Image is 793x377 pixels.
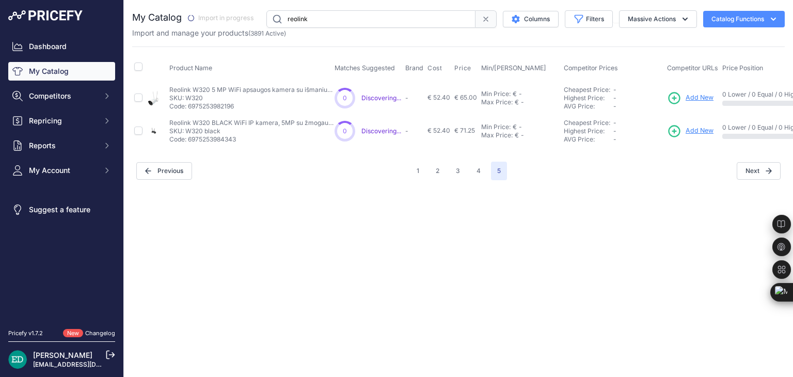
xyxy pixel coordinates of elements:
span: € 52.40 [427,127,450,134]
a: 3891 Active [250,29,284,37]
a: Add New [667,91,713,105]
span: Price [454,64,471,72]
div: AVG Price: [564,102,613,111]
span: - [613,135,616,143]
button: Filters [565,10,613,28]
button: Previous [136,162,192,180]
p: - [405,127,423,135]
span: Cost [427,64,442,72]
span: Reports [29,140,97,151]
p: - [405,94,423,102]
nav: Sidebar [8,37,115,317]
a: [EMAIL_ADDRESS][DOMAIN_NAME] [33,360,141,368]
p: Import and manage your products [132,28,286,38]
div: - [517,90,522,98]
span: Repricing [29,116,97,126]
div: € [513,123,517,131]
span: Price Position [722,64,763,72]
span: Product Name [169,64,212,72]
div: - [517,123,522,131]
div: Max Price: [481,98,513,106]
div: € [515,131,519,139]
button: Go to page 2 [430,162,446,180]
a: Cheapest Price: [564,119,610,127]
h2: My Catalog [132,10,182,25]
p: SKU: W320 black [169,127,335,135]
button: Competitors [8,87,115,105]
span: Next [737,162,781,180]
div: Highest Price: [564,127,613,135]
span: Brand [405,64,423,72]
span: € 71.25 [454,127,475,134]
a: Changelog [85,329,115,337]
button: Columns [503,11,559,27]
span: 0 [343,94,347,102]
span: My Account [29,165,97,176]
button: Cost [427,64,444,72]
div: Highest Price: [564,94,613,102]
span: Add New [686,126,713,136]
span: € 52.40 [427,93,450,101]
div: Min Price: [481,123,511,131]
span: Add New [686,93,713,103]
a: Cheapest Price: [564,86,610,93]
button: Go to page 3 [450,162,466,180]
img: Pricefy Logo [8,10,83,21]
span: Competitor URLs [667,64,718,72]
button: Go to page 4 [470,162,487,180]
span: ( ) [248,29,286,37]
span: - [613,127,616,135]
p: Code: 6975253984343 [169,135,335,144]
span: - [613,94,616,102]
button: My Account [8,161,115,180]
button: Go to page 1 [410,162,425,180]
span: Competitor Prices [564,64,618,72]
div: Pricefy v1.7.2 [8,329,43,338]
p: SKU: W320 [169,94,335,102]
span: € 65.00 [454,93,477,101]
span: - [613,86,616,93]
div: - [519,98,524,106]
div: Min Price: [481,90,511,98]
div: € [515,98,519,106]
button: Massive Actions [619,10,697,28]
div: AVG Price: [564,135,613,144]
span: New [63,329,83,338]
p: Reolink W320 BLACK WiFi IP kamera, 5MP su žmogaus/transporto priemonės atpažinimu [169,119,335,127]
a: Discovering... [361,94,401,102]
span: 5 [491,162,507,180]
a: Discovering... [361,127,401,135]
span: - [613,102,616,110]
div: Max Price: [481,131,513,139]
button: Price [454,64,473,72]
span: Matches Suggested [335,64,395,72]
span: - [613,119,616,127]
span: Import in progress [182,12,260,24]
span: 0 [343,127,347,135]
div: - [519,131,524,139]
span: Competitors [29,91,97,101]
p: Reolink W320 5 MP WiFi apsaugos kamera su išmaniuoju aptikimu [169,86,335,94]
a: Dashboard [8,37,115,56]
input: Search [266,10,475,28]
a: My Catalog [8,62,115,81]
a: Add New [667,124,713,138]
button: Repricing [8,112,115,130]
div: € [513,90,517,98]
p: Code: 6975253982196 [169,102,335,111]
span: Min/[PERSON_NAME] [481,64,546,72]
button: Catalog Functions [703,11,785,27]
button: Reports [8,136,115,155]
a: [PERSON_NAME] [33,351,92,359]
a: Suggest a feature [8,200,115,219]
